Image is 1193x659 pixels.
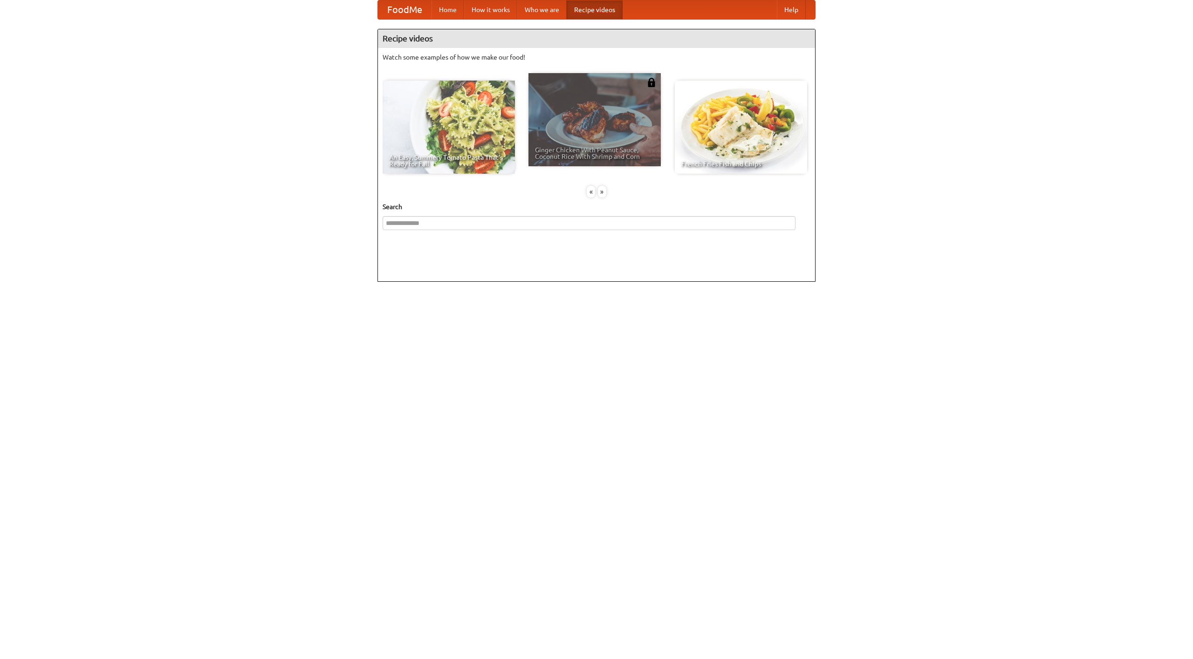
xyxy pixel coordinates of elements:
[383,81,515,174] a: An Easy, Summery Tomato Pasta That's Ready for Fall
[681,161,801,167] span: French Fries Fish and Chips
[383,53,810,62] p: Watch some examples of how we make our food!
[383,202,810,211] h5: Search
[432,0,464,19] a: Home
[378,29,815,48] h4: Recipe videos
[675,81,807,174] a: French Fries Fish and Chips
[464,0,517,19] a: How it works
[647,78,656,87] img: 483408.png
[777,0,806,19] a: Help
[378,0,432,19] a: FoodMe
[587,186,595,197] div: «
[517,0,567,19] a: Who we are
[389,154,508,167] span: An Easy, Summery Tomato Pasta That's Ready for Fall
[567,0,623,19] a: Recipe videos
[598,186,606,197] div: »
